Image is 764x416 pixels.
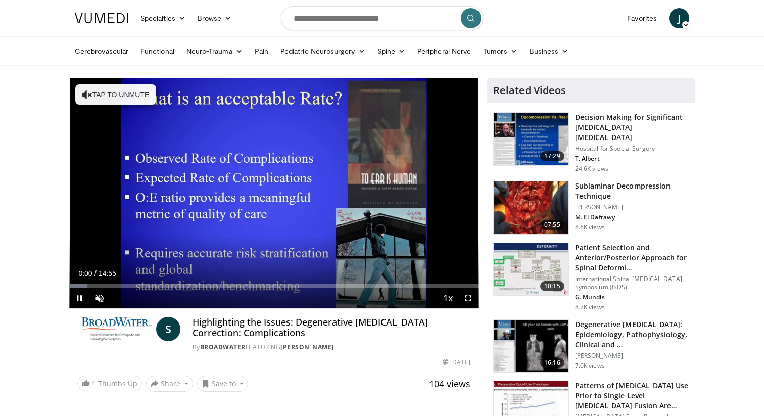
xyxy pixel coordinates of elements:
[458,288,479,308] button: Fullscreen
[134,41,180,61] a: Functional
[92,379,96,388] span: 1
[69,78,479,309] video-js: Video Player
[89,288,110,308] button: Unmute
[438,288,458,308] button: Playback Rate
[477,41,523,61] a: Tumors
[494,181,568,234] img: 48c381b3-7170-4772-a576-6cd070e0afb8.150x105_q85_crop-smart_upscale.jpg
[75,13,128,23] img: VuMedi Logo
[99,269,116,278] span: 14:55
[523,41,575,61] a: Business
[75,84,156,105] button: Tap to unmute
[274,41,371,61] a: Pediatric Neurosurgery
[540,151,564,161] span: 17:29
[146,376,193,392] button: Share
[575,362,605,370] p: 7.0K views
[575,293,689,301] p: G. Mundis
[575,213,689,221] p: M. El Dafrawy
[180,41,249,61] a: Neuro-Trauma
[69,41,134,61] a: Cerebrovascular
[540,220,564,230] span: 07:55
[193,343,470,352] div: By FEATURING
[443,358,470,367] div: [DATE]
[575,352,689,360] p: [PERSON_NAME]
[494,243,568,296] img: beefc228-5859-4966-8bc6-4c9aecbbf021.150x105_q85_crop-smart_upscale.jpg
[197,376,249,392] button: Save to
[69,288,89,308] button: Pause
[69,284,479,288] div: Progress Bar
[494,320,568,373] img: f89a51e3-7446-470d-832d-80c532b09c34.150x105_q85_crop-smart_upscale.jpg
[575,155,689,163] p: T. Albert
[156,317,180,341] a: S
[494,113,568,165] img: 316497_0000_1.png.150x105_q85_crop-smart_upscale.jpg
[493,243,689,311] a: 10:15 Patient Selection and Anterior/Posterior Approach for Spinal Deformi… International Spinal ...
[575,275,689,291] p: International Spinal [MEDICAL_DATA] Symposium (ISDS)
[575,303,605,311] p: 8.7K views
[669,8,689,28] a: J
[134,8,192,28] a: Specialties
[575,112,689,143] h3: Decision Making for Significant [MEDICAL_DATA] [MEDICAL_DATA]
[575,145,689,153] p: Hospital for Special Surgery
[621,8,663,28] a: Favorites
[540,358,564,368] span: 16:16
[493,84,566,97] h4: Related Videos
[193,317,470,339] h4: Highlighting the Issues: Degenerative [MEDICAL_DATA] Correction: Complications
[78,269,92,278] span: 0:00
[249,41,274,61] a: Pain
[77,376,142,391] a: 1 Thumbs Up
[493,319,689,373] a: 16:16 Degenerative [MEDICAL_DATA]: Epidemiology, Pathophysiology, Clinical and … [PERSON_NAME] 7....
[280,343,334,351] a: [PERSON_NAME]
[77,317,152,341] img: BroadWater
[493,181,689,235] a: 07:55 Sublaminar Decompression Technique [PERSON_NAME] M. El Dafrawy 8.6K views
[575,223,605,232] p: 8.6K views
[192,8,238,28] a: Browse
[575,381,689,411] h3: Patterns of [MEDICAL_DATA] Use Prior to Single Level [MEDICAL_DATA] Fusion Are Assoc…
[94,269,97,278] span: /
[575,319,689,350] h3: Degenerative [MEDICAL_DATA]: Epidemiology, Pathophysiology, Clinical and …
[575,203,689,211] p: [PERSON_NAME]
[575,181,689,201] h3: Sublaminar Decompression Technique
[540,281,564,291] span: 10:15
[200,343,246,351] a: BroadWater
[429,378,470,390] span: 104 views
[411,41,477,61] a: Peripheral Nerve
[493,112,689,173] a: 17:29 Decision Making for Significant [MEDICAL_DATA] [MEDICAL_DATA] Hospital for Special Surgery ...
[575,243,689,273] h3: Patient Selection and Anterior/Posterior Approach for Spinal Deformi…
[371,41,411,61] a: Spine
[575,165,608,173] p: 24.6K views
[281,6,483,30] input: Search topics, interventions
